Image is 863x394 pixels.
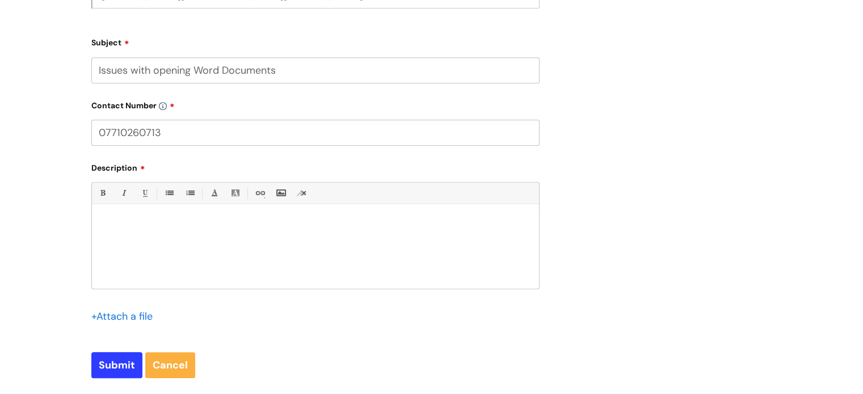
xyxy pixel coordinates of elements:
[91,159,540,173] label: Description
[294,186,309,200] a: Remove formatting (Ctrl-\)
[91,310,96,323] span: +
[91,97,540,111] label: Contact Number
[162,186,176,200] a: • Unordered List (Ctrl-Shift-7)
[91,307,159,325] div: Attach a file
[116,186,130,200] a: Italic (Ctrl-I)
[228,186,242,200] a: Back Color
[91,34,540,48] label: Subject
[207,186,221,200] a: Font Color
[252,186,267,200] a: Link
[273,186,288,200] a: Insert Image...
[159,102,167,110] img: info-icon.svg
[137,186,151,200] a: Underline(Ctrl-U)
[95,186,110,200] a: Bold (Ctrl-B)
[183,186,197,200] a: 1. Ordered List (Ctrl-Shift-8)
[91,352,142,378] input: Submit
[145,352,195,378] a: Cancel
